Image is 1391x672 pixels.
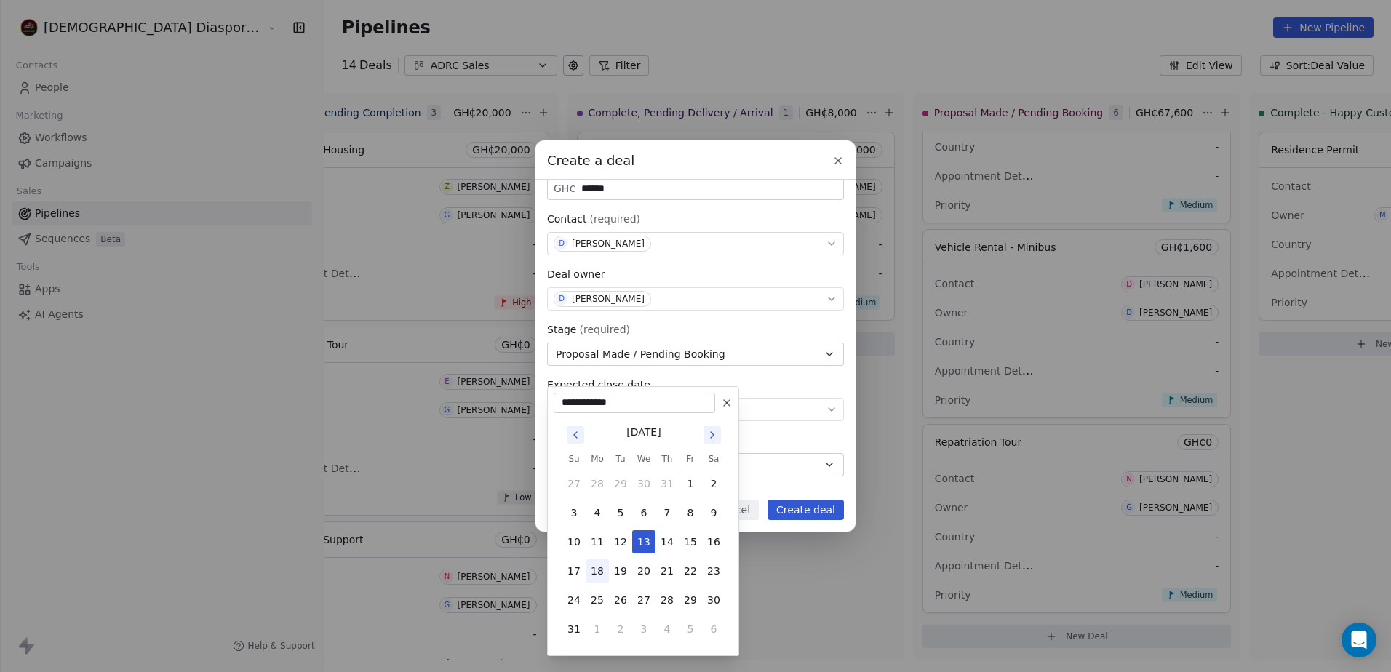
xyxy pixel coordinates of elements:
button: 2 [702,472,725,495]
button: Go to next month [702,425,722,445]
button: 7 [655,501,679,524]
button: 19 [609,559,632,583]
button: 9 [702,501,725,524]
button: 8 [679,501,702,524]
div: [DATE] [626,425,661,440]
th: Thursday [655,452,679,466]
button: 24 [562,588,586,612]
button: 10 [562,530,586,553]
button: 26 [609,588,632,612]
button: 4 [655,617,679,641]
button: 28 [586,472,609,495]
button: 18 [586,559,609,583]
button: 1 [679,472,702,495]
th: Wednesday [632,452,655,466]
button: 3 [562,501,586,524]
button: 5 [679,617,702,641]
button: 6 [702,617,725,641]
button: 27 [632,588,655,612]
button: 14 [655,530,679,553]
button: 12 [609,530,632,553]
button: 31 [562,617,586,641]
button: 5 [609,501,632,524]
button: 25 [586,588,609,612]
button: 2 [609,617,632,641]
th: Monday [586,452,609,466]
button: Go to previous month [565,425,586,445]
button: 6 [632,501,655,524]
button: 30 [702,588,725,612]
button: 20 [632,559,655,583]
button: 22 [679,559,702,583]
button: 15 [679,530,702,553]
th: Saturday [702,452,725,466]
button: 28 [655,588,679,612]
button: 4 [586,501,609,524]
button: 17 [562,559,586,583]
button: 30 [632,472,655,495]
button: 29 [679,588,702,612]
button: 31 [655,472,679,495]
button: 29 [609,472,632,495]
button: 16 [702,530,725,553]
button: 1 [586,617,609,641]
button: 27 [562,472,586,495]
button: 13 [632,530,655,553]
th: Sunday [562,452,586,466]
button: 23 [702,559,725,583]
th: Friday [679,452,702,466]
th: Tuesday [609,452,632,466]
button: 11 [586,530,609,553]
button: 21 [655,559,679,583]
button: 3 [632,617,655,641]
